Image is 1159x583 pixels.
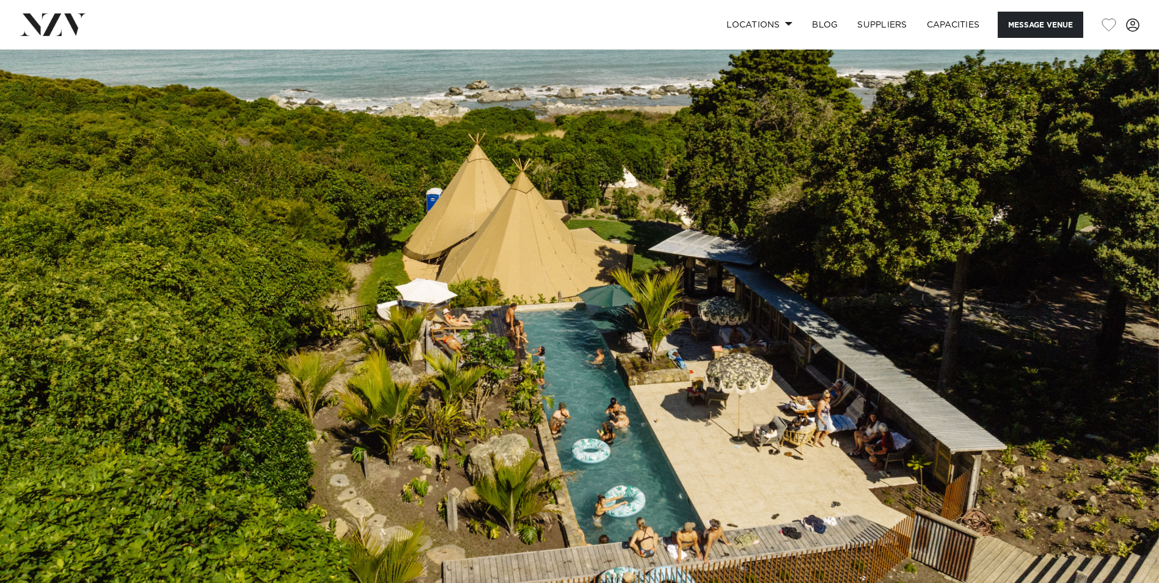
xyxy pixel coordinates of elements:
a: BLOG [802,12,847,38]
a: Capacities [917,12,990,38]
img: nzv-logo.png [20,13,86,35]
button: Message Venue [998,12,1083,38]
a: Locations [717,12,802,38]
a: SUPPLIERS [847,12,916,38]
